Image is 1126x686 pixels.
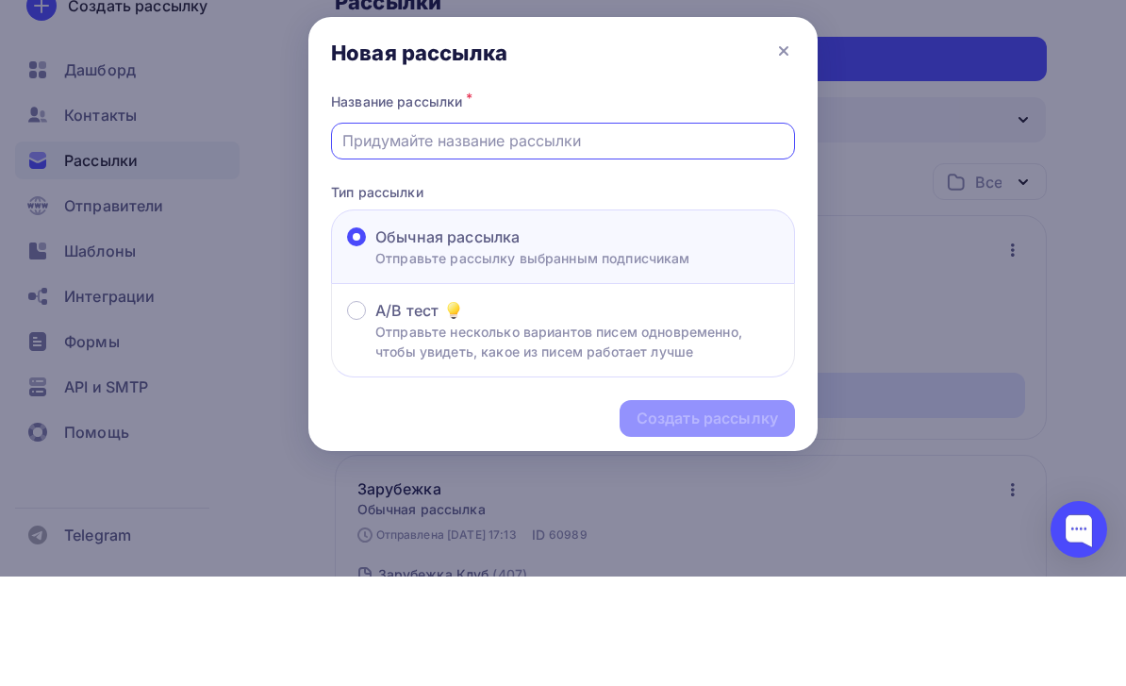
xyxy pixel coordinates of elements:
p: Отправьте несколько вариантов писем одновременно, чтобы увидеть, какое из писем работает лучше [375,431,779,471]
p: Тип рассылки [331,292,795,311]
p: Отправьте рассылку выбранным подписчикам [375,358,690,377]
div: Название рассылки [331,198,795,225]
span: Обычная рассылка [375,335,520,358]
input: Придумайте название рассылки [342,239,785,261]
div: Новая рассылка [331,149,507,176]
span: A/B тест [375,409,439,431]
